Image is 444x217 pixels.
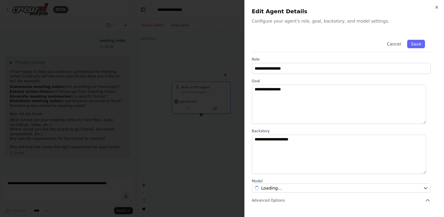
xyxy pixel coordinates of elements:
[252,179,431,184] label: Model
[252,79,431,83] label: Goal
[252,184,431,193] button: Loading...
[252,7,437,16] h2: Edit Agent Details
[407,40,425,48] button: Save
[383,40,404,48] button: Cancel
[261,185,282,191] span: openai/gpt-4o-mini
[252,18,437,24] p: Configure your agent's role, goal, backstory, and model settings.
[252,197,431,203] button: Advanced Options
[252,198,285,203] span: Advanced Options
[252,129,431,134] label: Backstory
[252,57,431,62] label: Role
